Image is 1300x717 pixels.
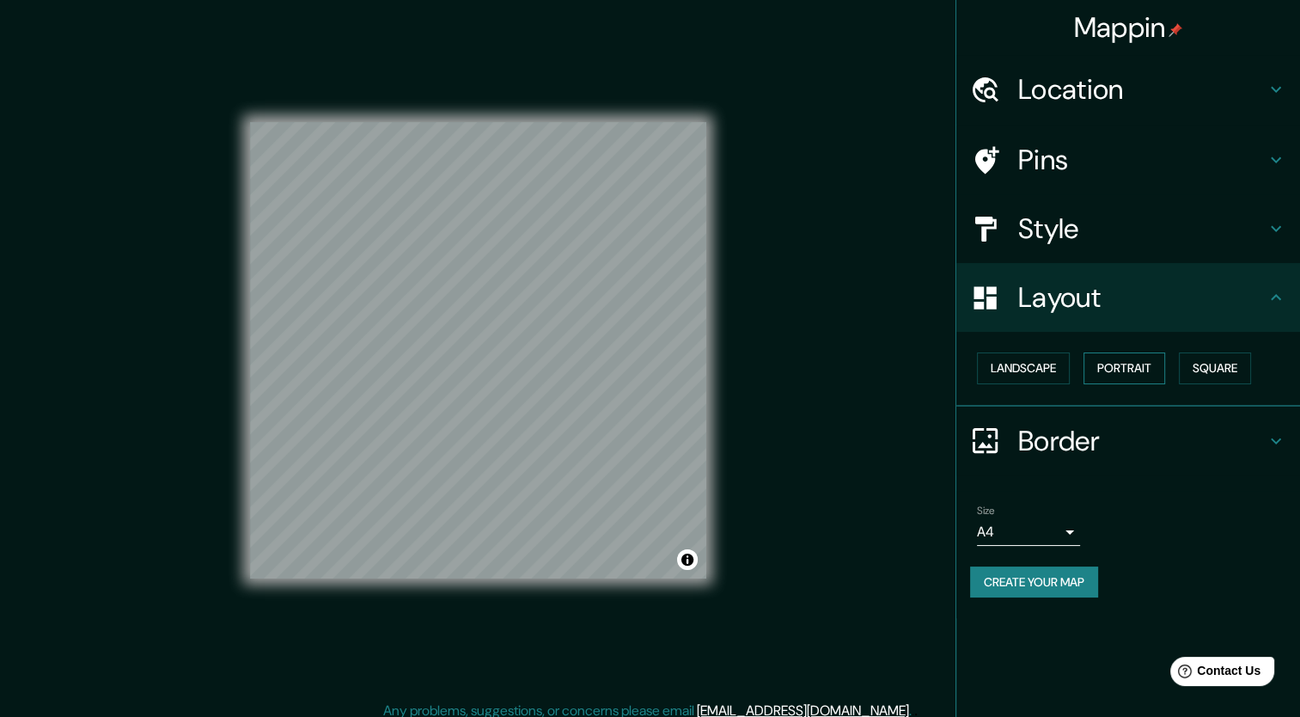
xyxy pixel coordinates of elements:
div: Pins [956,126,1300,194]
button: Square [1179,352,1251,384]
iframe: Help widget launcher [1147,650,1281,698]
button: Portrait [1083,352,1165,384]
div: Border [956,407,1300,475]
button: Toggle attribution [677,549,698,570]
h4: Layout [1018,280,1266,315]
canvas: Map [250,122,706,579]
div: Location [956,55,1300,124]
h4: Border [1018,424,1266,458]
label: Size [977,503,995,518]
div: Layout [956,263,1300,332]
h4: Pins [1018,143,1266,177]
button: Landscape [977,352,1070,384]
div: Style [956,194,1300,263]
button: Create your map [970,567,1098,598]
div: A4 [977,518,1080,546]
h4: Mappin [1074,10,1183,45]
h4: Style [1018,211,1266,246]
img: pin-icon.png [1169,23,1182,37]
h4: Location [1018,72,1266,107]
